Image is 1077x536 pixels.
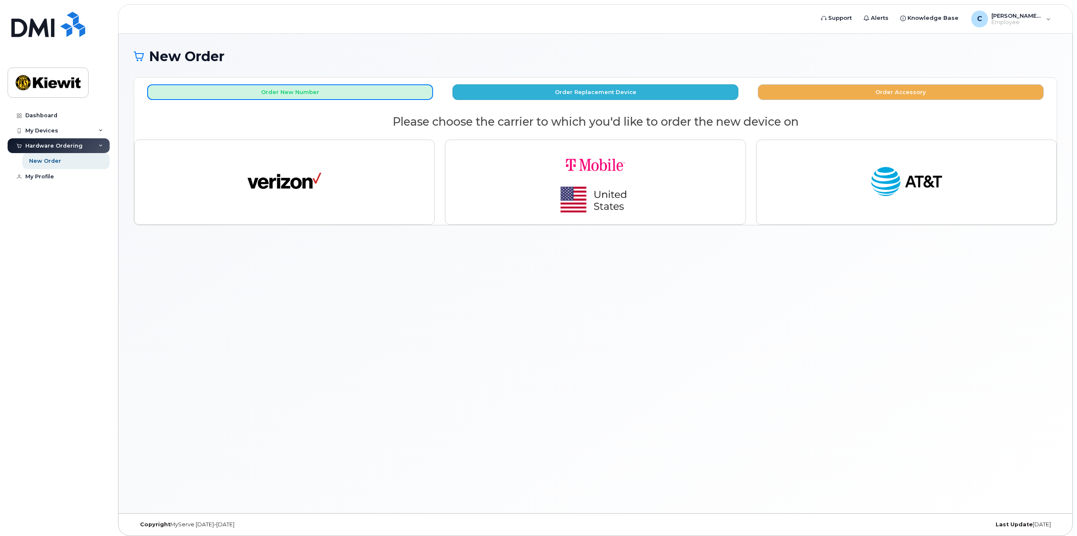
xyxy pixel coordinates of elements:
h2: Please choose the carrier to which you'd like to order the new device on [134,116,1057,128]
button: Order New Number [147,84,433,100]
strong: Last Update [996,521,1033,528]
img: at_t-fb3d24644a45acc70fc72cc47ce214d34099dfd970ee3ae2334e4251f9d920fd.png [870,163,943,201]
h1: New Order [134,49,1057,64]
img: verizon-ab2890fd1dd4a6c9cf5f392cd2db4626a3dae38ee8226e09bcb5c993c4c79f81.png [248,163,321,201]
img: t-mobile-78392d334a420d5b7f0e63d4fa81f6287a21d394dc80d677554bb55bbab1186f.png [536,147,654,218]
div: [DATE] [749,521,1057,528]
button: Order Accessory [758,84,1044,100]
strong: Copyright [140,521,170,528]
button: Order Replacement Device [452,84,738,100]
div: MyServe [DATE]–[DATE] [134,521,442,528]
iframe: Messenger Launcher [1040,499,1071,530]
